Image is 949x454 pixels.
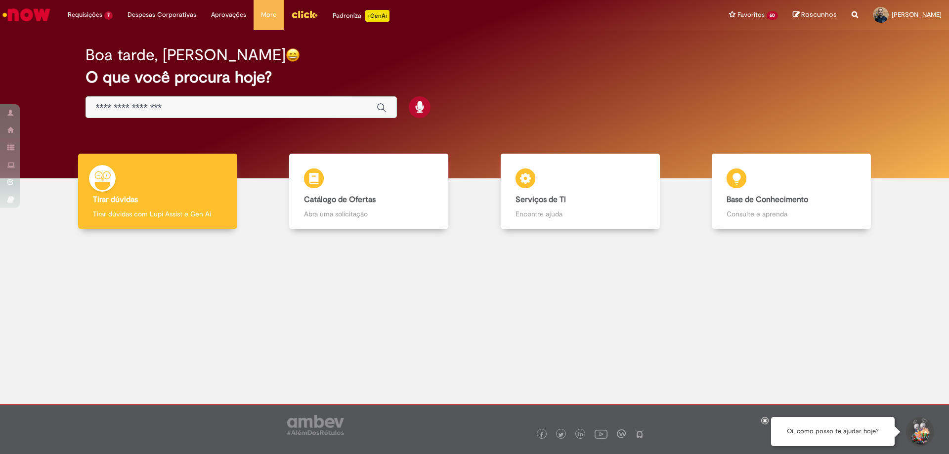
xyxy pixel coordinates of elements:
h2: O que você procura hoje? [86,69,864,86]
span: 60 [767,11,778,20]
a: Serviços de TI Encontre ajuda [474,154,686,229]
span: 7 [104,11,113,20]
p: Abra uma solicitação [304,209,433,219]
img: logo_footer_youtube.png [595,427,607,440]
div: Padroniza [333,10,389,22]
span: Aprovações [211,10,246,20]
img: logo_footer_facebook.png [539,432,544,437]
b: Base de Conhecimento [727,195,808,205]
a: Base de Conhecimento Consulte e aprenda [686,154,898,229]
img: logo_footer_workplace.png [617,429,626,438]
p: Tirar dúvidas com Lupi Assist e Gen Ai [93,209,222,219]
a: Tirar dúvidas Tirar dúvidas com Lupi Assist e Gen Ai [52,154,263,229]
img: logo_footer_linkedin.png [578,432,583,438]
span: Despesas Corporativas [128,10,196,20]
img: logo_footer_ambev_rotulo_gray.png [287,415,344,435]
b: Catálogo de Ofertas [304,195,376,205]
img: logo_footer_twitter.png [559,432,563,437]
span: Requisições [68,10,102,20]
b: Tirar dúvidas [93,195,138,205]
p: Consulte e aprenda [727,209,856,219]
h2: Boa tarde, [PERSON_NAME] [86,46,286,64]
div: Oi, como posso te ajudar hoje? [771,417,895,446]
p: +GenAi [365,10,389,22]
button: Iniciar Conversa de Suporte [905,417,934,447]
a: Catálogo de Ofertas Abra uma solicitação [263,154,475,229]
span: [PERSON_NAME] [892,10,942,19]
b: Serviços de TI [516,195,566,205]
img: happy-face.png [286,48,300,62]
img: ServiceNow [1,5,52,25]
img: logo_footer_naosei.png [635,429,644,438]
a: Rascunhos [793,10,837,20]
span: Favoritos [737,10,765,20]
p: Encontre ajuda [516,209,645,219]
img: click_logo_yellow_360x200.png [291,7,318,22]
span: More [261,10,276,20]
span: Rascunhos [801,10,837,19]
